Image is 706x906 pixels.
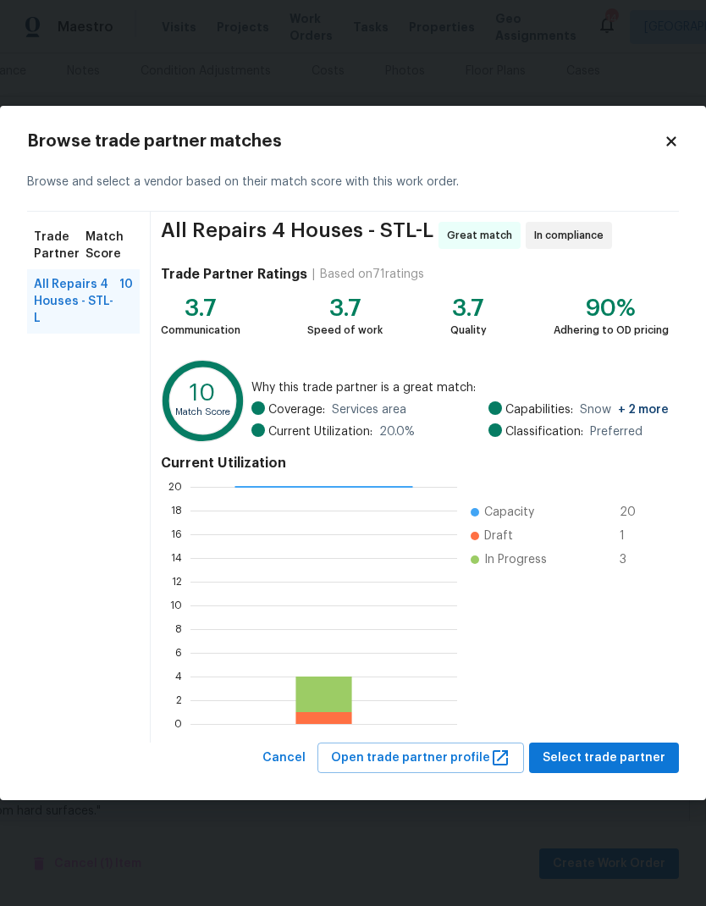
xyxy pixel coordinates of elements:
button: Open trade partner profile [317,743,524,774]
span: 20.0 % [379,423,415,440]
div: Speed of work [307,322,383,339]
span: Match Score [85,229,133,262]
h4: Trade Partner Ratings [161,266,307,283]
span: Trade Partner [34,229,85,262]
text: 0 [174,718,182,728]
span: Great match [447,227,519,244]
span: All Repairs 4 Houses - STL-L [161,222,433,249]
div: Based on 71 ratings [320,266,424,283]
text: 16 [171,528,182,539]
span: 3 [620,551,647,568]
div: 90% [554,300,669,317]
button: Select trade partner [529,743,679,774]
text: 18 [171,505,182,515]
span: Select trade partner [543,748,665,769]
text: 12 [172,576,182,586]
text: 4 [175,671,182,681]
text: 10 [190,382,215,405]
span: 20 [620,504,647,521]
text: 8 [175,623,182,633]
span: Snow [580,401,669,418]
text: 10 [170,599,182,610]
span: Capabilities: [505,401,573,418]
div: 3.7 [161,300,240,317]
text: 14 [171,552,182,562]
span: Services area [332,401,406,418]
text: 6 [175,647,182,657]
text: Match Score [175,407,230,417]
div: | [307,266,320,283]
span: Capacity [484,504,534,521]
text: 2 [176,694,182,704]
div: Communication [161,322,240,339]
span: Open trade partner profile [331,748,510,769]
span: 1 [620,528,647,544]
span: In Progress [484,551,547,568]
span: Coverage: [268,401,325,418]
div: Adhering to OD pricing [554,322,669,339]
span: Current Utilization: [268,423,372,440]
span: Classification: [505,423,583,440]
span: Preferred [590,423,643,440]
h2: Browse trade partner matches [27,133,664,150]
div: Quality [450,322,487,339]
span: + 2 more [618,404,669,416]
span: In compliance [534,227,610,244]
text: 20 [168,481,182,491]
div: 3.7 [307,300,383,317]
span: All Repairs 4 Houses - STL-L [34,276,119,327]
span: Why this trade partner is a great match: [251,379,669,396]
div: 3.7 [450,300,487,317]
span: 10 [119,276,133,327]
div: Browse and select a vendor based on their match score with this work order. [27,153,679,212]
button: Cancel [256,743,312,774]
span: Draft [484,528,513,544]
span: Cancel [262,748,306,769]
h4: Current Utilization [161,455,669,472]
